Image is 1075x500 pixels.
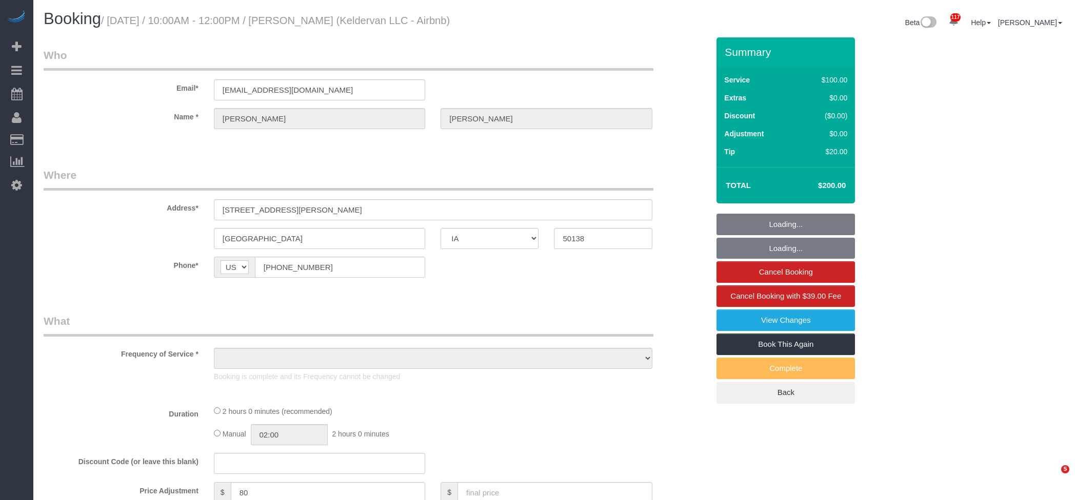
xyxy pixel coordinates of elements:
[441,108,652,129] input: Last Name*
[725,46,850,58] h3: Summary
[716,285,855,307] a: Cancel Booking with $39.00 Fee
[920,16,937,30] img: New interface
[36,345,206,359] label: Frequency of Service *
[36,79,206,93] label: Email*
[36,257,206,270] label: Phone*
[255,257,425,278] input: Phone*
[36,405,206,419] label: Duration
[724,147,735,157] label: Tip
[716,382,855,403] a: Back
[950,13,961,22] span: 117
[36,453,206,467] label: Discount Code (or leave this blank)
[214,371,652,382] p: Booking is complete and its Frequency cannot be changed
[554,228,652,249] input: Zip Code*
[101,15,450,26] small: / [DATE] / 10:00AM - 12:00PM / [PERSON_NAME] (Keldervan LLC - Airbnb)
[44,314,653,337] legend: What
[716,309,855,331] a: View Changes
[800,75,848,85] div: $100.00
[726,181,751,190] strong: Total
[6,10,27,25] img: Automaid Logo
[787,181,846,190] h4: $200.00
[724,111,755,121] label: Discount
[36,199,206,213] label: Address*
[1061,465,1069,473] span: 5
[724,93,746,103] label: Extras
[724,75,750,85] label: Service
[716,334,855,355] a: Book This Again
[44,10,101,28] span: Booking
[800,111,848,121] div: ($0.00)
[44,48,653,71] legend: Who
[800,147,848,157] div: $20.00
[905,18,937,27] a: Beta
[214,79,425,100] input: Email*
[716,261,855,283] a: Cancel Booking
[223,407,332,415] span: 2 hours 0 minutes (recommended)
[800,129,848,139] div: $0.00
[800,93,848,103] div: $0.00
[332,430,389,438] span: 2 hours 0 minutes
[36,108,206,122] label: Name *
[944,10,964,33] a: 117
[44,168,653,191] legend: Where
[724,129,764,139] label: Adjustment
[36,482,206,496] label: Price Adjustment
[998,18,1062,27] a: [PERSON_NAME]
[223,430,246,438] span: Manual
[1040,465,1065,490] iframe: Intercom live chat
[214,108,425,129] input: First Name*
[971,18,991,27] a: Help
[730,291,841,300] span: Cancel Booking with $39.00 Fee
[214,228,425,249] input: City*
